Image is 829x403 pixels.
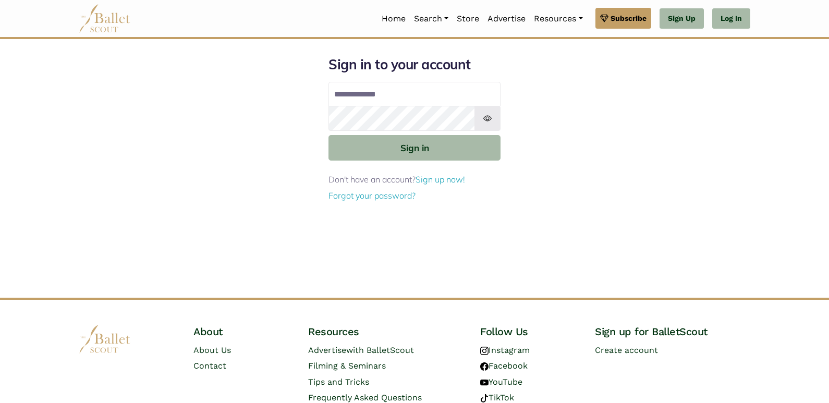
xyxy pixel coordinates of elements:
[480,377,522,387] a: YouTube
[453,8,483,30] a: Store
[530,8,587,30] a: Resources
[600,13,608,24] img: gem.svg
[308,377,369,387] a: Tips and Tricks
[328,173,501,187] p: Don't have an account?
[712,8,750,29] a: Log In
[611,13,647,24] span: Subscribe
[416,174,465,185] a: Sign up now!
[193,361,226,371] a: Contact
[328,135,501,161] button: Sign in
[193,325,291,338] h4: About
[480,362,489,371] img: facebook logo
[377,8,410,30] a: Home
[483,8,530,30] a: Advertise
[480,393,514,402] a: TikTok
[595,325,750,338] h4: Sign up for BalletScout
[346,345,414,355] span: with BalletScout
[308,361,386,371] a: Filming & Seminars
[308,325,464,338] h4: Resources
[480,345,530,355] a: Instagram
[328,56,501,74] h1: Sign in to your account
[480,361,528,371] a: Facebook
[328,190,416,201] a: Forgot your password?
[480,378,489,387] img: youtube logo
[79,325,131,353] img: logo
[308,345,414,355] a: Advertisewith BalletScout
[480,347,489,355] img: instagram logo
[410,8,453,30] a: Search
[308,393,422,402] a: Frequently Asked Questions
[480,394,489,402] img: tiktok logo
[480,325,578,338] h4: Follow Us
[595,8,651,29] a: Subscribe
[595,345,658,355] a: Create account
[193,345,231,355] a: About Us
[660,8,704,29] a: Sign Up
